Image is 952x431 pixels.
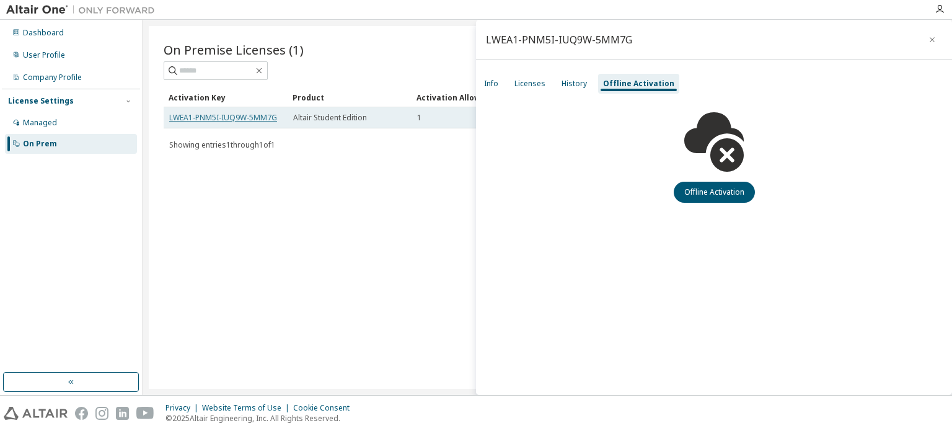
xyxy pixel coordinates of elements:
div: Activation Allowed [416,87,531,107]
div: Offline Activation [603,79,674,89]
div: Dashboard [23,28,64,38]
img: linkedin.svg [116,407,129,420]
img: youtube.svg [136,407,154,420]
div: On Prem [23,139,57,149]
img: altair_logo.svg [4,407,68,420]
button: Offline Activation [674,182,755,203]
div: Cookie Consent [293,403,357,413]
div: Privacy [165,403,202,413]
p: © 2025 Altair Engineering, Inc. All Rights Reserved. [165,413,357,424]
div: Company Profile [23,73,82,82]
img: instagram.svg [95,407,108,420]
div: History [562,79,587,89]
div: Info [484,79,498,89]
div: Product [293,87,407,107]
div: User Profile [23,50,65,60]
div: Licenses [514,79,545,89]
div: Website Terms of Use [202,403,293,413]
a: LWEA1-PNM5I-IUQ9W-5MM7G [169,112,277,123]
div: Activation Key [169,87,283,107]
span: 1 [417,113,421,123]
span: Showing entries 1 through 1 of 1 [169,140,275,150]
div: Managed [23,118,57,128]
div: LWEA1-PNM5I-IUQ9W-5MM7G [486,35,632,45]
span: Altair Student Edition [293,113,367,123]
img: Altair One [6,4,161,16]
img: facebook.svg [75,407,88,420]
span: On Premise Licenses (1) [164,41,304,58]
div: License Settings [8,96,74,106]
